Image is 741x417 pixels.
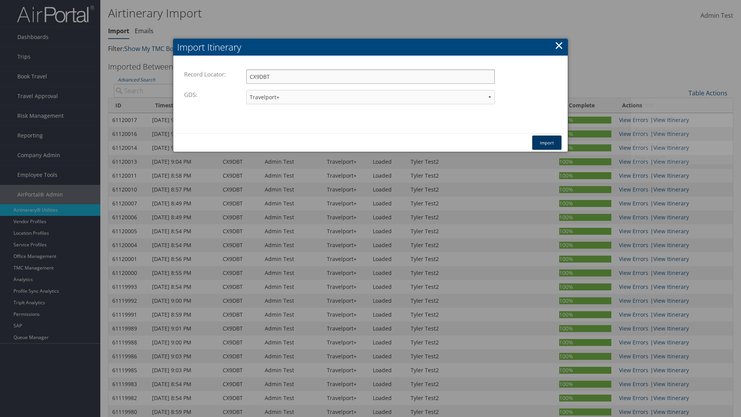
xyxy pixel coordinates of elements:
[631,151,733,164] a: Page Length
[631,98,733,112] a: Refresh
[631,125,733,138] a: Download Report
[631,112,733,125] a: Import Itinerary
[184,87,201,102] label: GDS:
[184,67,230,81] label: Record Locator:
[532,136,562,150] button: Import
[246,69,495,84] input: Enter the Record Locator
[173,39,568,56] h2: Import Itinerary
[631,138,733,151] a: Column Visibility
[555,37,563,53] a: ×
